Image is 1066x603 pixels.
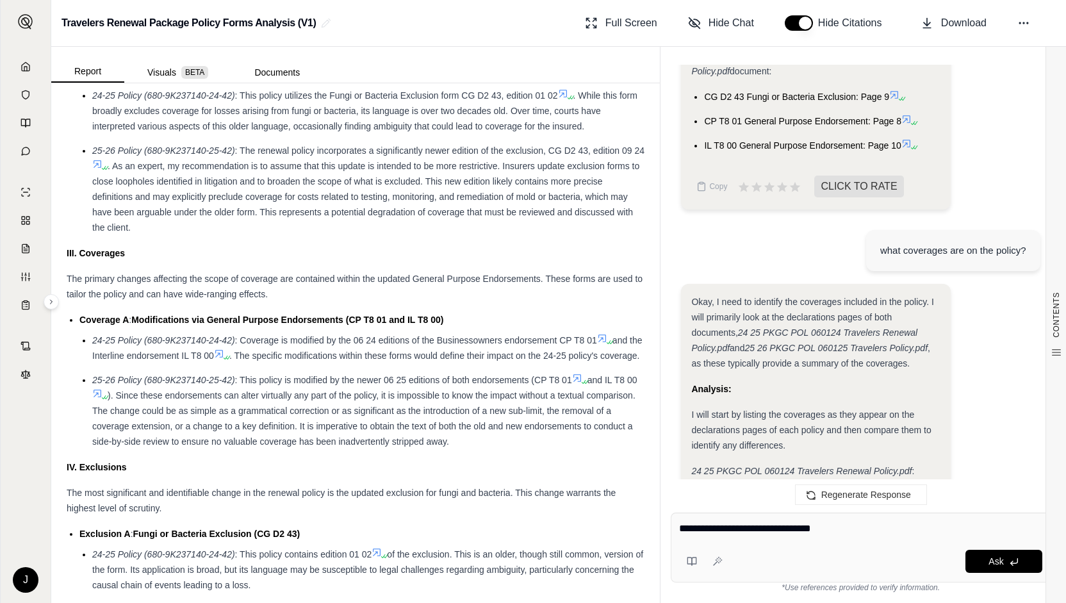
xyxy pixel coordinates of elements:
[8,333,43,359] a: Contract Analysis
[235,145,644,156] span: : The renewal policy incorporates a significantly newer edition of the exclusion, CG D2 43, editi...
[730,66,771,76] span: document:
[691,297,933,338] span: Okay, I need to identify the coverages included in the policy. I will primarily look at the decla...
[92,375,235,385] span: 25-26 Policy (680-9K237140-25-42)
[92,145,235,156] span: 25-26 Policy (680-9K237140-25-42)
[795,484,927,505] button: Regenerate Response
[8,82,43,108] a: Documents Vault
[13,567,38,593] div: J
[691,327,917,353] em: 24 25 PKGC POL 060124 Travelers Renewal Policy.pdf
[8,361,43,387] a: Legal Search Engine
[131,529,133,539] span: :
[67,274,643,299] span: The primary changes affecting the scope of coverage are contained within the updated General Purp...
[18,14,33,29] img: Expand sidebar
[92,90,235,101] span: 24-25 Policy (680-9K237140-24-42)
[67,488,616,513] span: The most significant and identifiable change in the renewal policy is the updated exclusion for f...
[51,61,124,83] button: Report
[13,9,38,35] button: Expand sidebar
[235,90,558,101] span: : This policy utilizes the Fungi or Bacteria Exclusion form CG D2 43, edition 01 02
[671,582,1051,593] div: *Use references provided to verify information.
[691,409,931,450] span: I will start by listing the coverages as they appear on the declarations pages of each policy and...
[79,315,129,325] span: Coverage A
[235,335,597,345] span: : Coverage is modified by the 06 24 editions of the Businessowners endorsement CP T8 01
[691,343,930,368] span: , as these typically provide a summary of the coverages.
[133,529,300,539] span: Fungi or Bacteria Exclusion (CG D2 43)
[915,10,992,36] button: Download
[92,161,639,233] span: . As an expert, my recommendation is to assume that this update is intended to be more restrictiv...
[8,54,43,79] a: Home
[92,335,235,345] span: 24-25 Policy (680-9K237140-24-42)
[704,92,889,102] span: CG D2 43 Fungi or Bacteria Exclusion: Page 9
[8,110,43,136] a: Prompt Library
[231,62,323,83] button: Documents
[92,335,643,361] span: and the Interline endorsement IL T8 00
[744,343,928,353] em: 25 26 PKGC POL 060125 Travelers Policy.pdf
[704,140,901,151] span: IL T8 00 General Purpose Endorsement: Page 10
[941,15,987,31] span: Download
[587,375,637,385] span: and IL T8 00
[709,181,727,192] span: Copy
[704,116,901,126] span: CP T8 01 General Purpose Endorsement: Page 8
[92,90,637,131] span: . While this form broadly excludes coverage for losses arising from fungi or bacteria, its langua...
[605,15,657,31] span: Full Screen
[821,490,911,500] span: Regenerate Response
[131,315,443,325] span: Modifications via General Purpose Endorsements (CP T8 01 and IL T8 00)
[8,138,43,164] a: Chat
[8,208,43,233] a: Policy Comparisons
[691,466,912,476] em: 24 25 PKGC POL 060124 Travelers Renewal Policy.pdf
[683,10,759,36] button: Hide Chat
[44,294,59,310] button: Expand sidebar
[92,549,643,590] span: of the exclusion. This is an older, though still common, version of the form. Its application is ...
[129,315,131,325] span: :
[8,236,43,261] a: Claim Coverage
[235,549,372,559] span: : This policy contains edition 01 02
[235,375,572,385] span: : This policy is modified by the newer 06 25 editions of both endorsements (CP T8 01
[580,10,662,36] button: Full Screen
[229,351,640,361] span: . The specific modifications within these forms would define their impact on the 24-25 policy's c...
[92,549,235,559] span: 24-25 Policy (680-9K237140-24-42)
[8,292,43,318] a: Coverage Table
[1051,292,1062,338] span: CONTENTS
[912,466,914,476] span: :
[67,462,127,472] strong: IV. Exclusions
[92,390,635,447] span: ). Since these endorsements can alter virtually any part of the policy, it is impossible to know ...
[67,248,125,258] strong: III. Coverages
[8,264,43,290] a: Custom Report
[691,174,732,199] button: Copy
[61,12,316,35] h2: Travelers Renewal Package Policy Forms Analysis (V1)
[818,15,890,31] span: Hide Citations
[880,243,1026,258] div: what coverages are on the policy?
[988,556,1003,566] span: Ask
[181,66,208,79] span: BETA
[79,529,131,539] span: Exclusion A
[730,343,744,353] span: and
[814,176,903,197] span: CLICK TO RATE
[691,384,731,394] strong: Analysis:
[691,51,883,76] em: 25 26 PKGC POL 060125 Travelers Policy.pdf
[8,179,43,205] a: Single Policy
[124,62,231,83] button: Visuals
[709,15,754,31] span: Hide Chat
[965,550,1042,573] button: Ask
